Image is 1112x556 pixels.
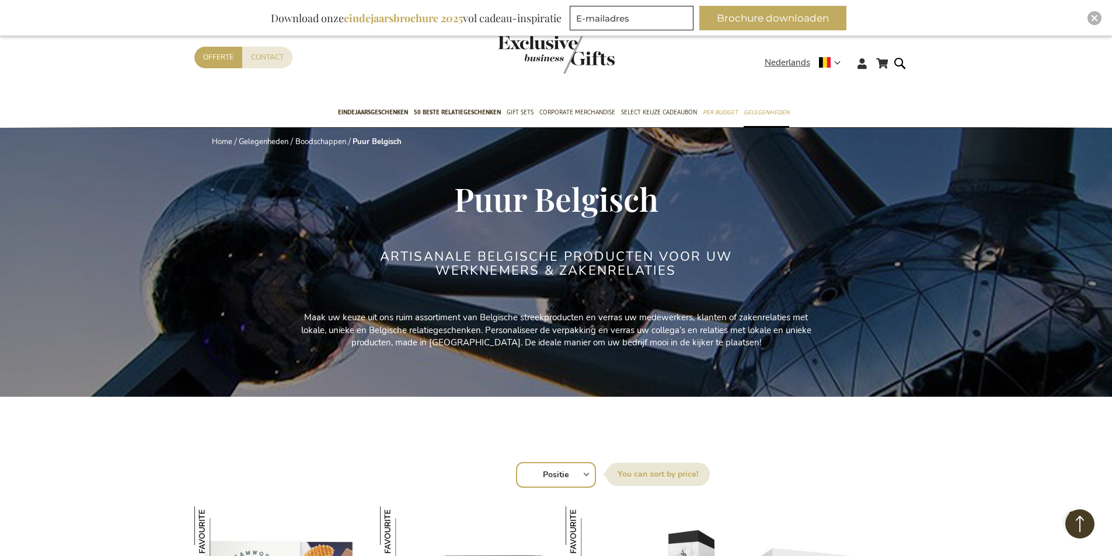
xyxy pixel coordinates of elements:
[498,35,615,74] img: Exclusive Business gifts logo
[570,6,697,34] form: marketing offers and promotions
[344,11,463,25] b: eindejaarsbrochure 2025
[570,6,693,30] input: E-mailadres
[194,47,242,68] a: Offerte
[337,250,775,278] h2: Artisanale Belgische producten voor uw werknemers & zakenrelaties
[414,106,501,118] span: 50 beste relatiegeschenken
[295,137,346,147] a: Boodschappen
[1087,11,1101,25] div: Close
[242,47,292,68] a: Contact
[703,106,738,118] span: Per Budget
[765,56,848,69] div: Nederlands
[606,463,710,486] label: Sorteer op
[1091,15,1098,22] img: Close
[212,137,232,147] a: Home
[498,35,556,74] a: store logo
[699,6,846,30] button: Brochure downloaden
[338,106,408,118] span: Eindejaarsgeschenken
[744,106,789,118] span: Gelegenheden
[266,6,567,30] div: Download onze vol cadeau-inspiratie
[239,137,288,147] a: Gelegenheden
[454,177,658,220] span: Puur Belgisch
[507,106,534,118] span: Gift Sets
[353,137,402,147] strong: Puur Belgisch
[621,106,697,118] span: Select Keuze Cadeaubon
[765,56,810,69] span: Nederlands
[539,106,615,118] span: Corporate Merchandise
[294,312,819,349] p: Maak uw keuze uit ons ruim assortiment van Belgische streekproducten en verras uw medewerkers, kl...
